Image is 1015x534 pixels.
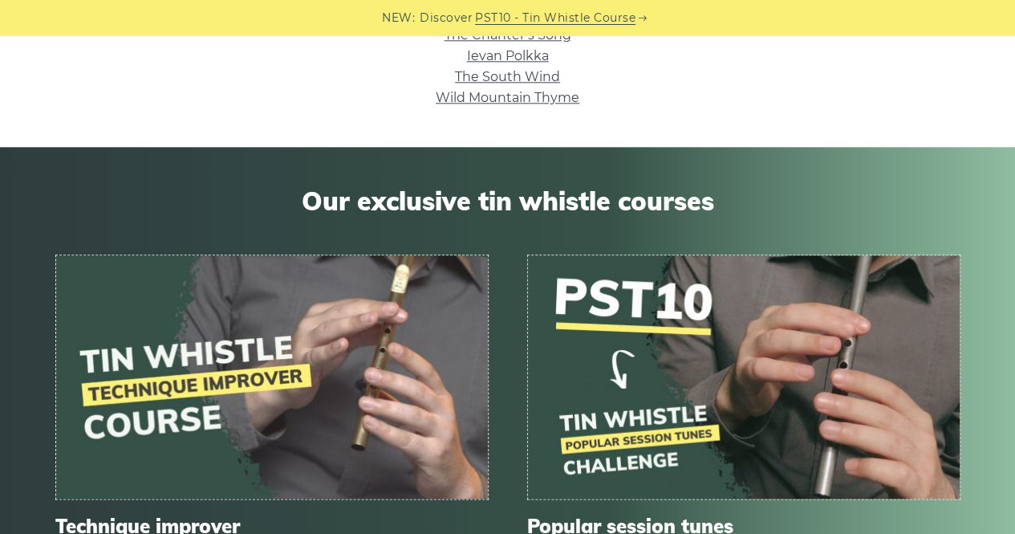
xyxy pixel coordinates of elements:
[382,9,415,27] span: NEW:
[436,90,579,105] a: Wild Mountain Thyme
[56,255,488,499] img: tin-whistle-course
[475,9,635,27] a: PST10 - Tin Whistle Course
[467,48,549,63] a: Ievan Polkka
[55,185,960,216] span: Our exclusive tin whistle courses
[420,9,473,27] span: Discover
[455,69,560,84] a: The South Wind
